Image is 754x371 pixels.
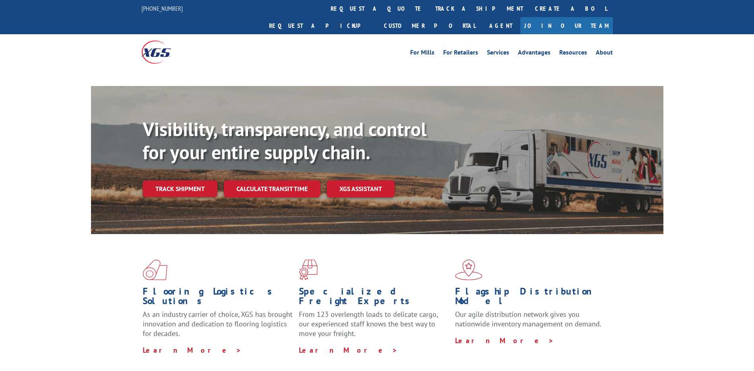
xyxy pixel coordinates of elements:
[299,260,318,280] img: xgs-icon-focused-on-flooring-red
[520,17,613,34] a: Join Our Team
[518,49,550,58] a: Advantages
[263,17,378,34] a: Request a pickup
[143,260,167,280] img: xgs-icon-total-supply-chain-intelligence-red
[481,17,520,34] a: Agent
[299,287,449,310] h1: Specialized Freight Experts
[299,346,398,355] a: Learn More >
[143,117,426,164] b: Visibility, transparency, and control for your entire supply chain.
[327,180,395,197] a: XGS ASSISTANT
[141,4,183,12] a: [PHONE_NUMBER]
[378,17,481,34] a: Customer Portal
[410,49,434,58] a: For Mills
[143,346,242,355] a: Learn More >
[224,180,320,197] a: Calculate transit time
[143,287,293,310] h1: Flooring Logistics Solutions
[143,310,293,338] span: As an industry carrier of choice, XGS has brought innovation and dedication to flooring logistics...
[143,180,217,197] a: Track shipment
[455,287,605,310] h1: Flagship Distribution Model
[455,260,483,280] img: xgs-icon-flagship-distribution-model-red
[455,336,554,345] a: Learn More >
[443,49,478,58] a: For Retailers
[487,49,509,58] a: Services
[455,310,601,328] span: Our agile distribution network gives you nationwide inventory management on demand.
[299,310,449,345] p: From 123 overlength loads to delicate cargo, our experienced staff knows the best way to move you...
[559,49,587,58] a: Resources
[596,49,613,58] a: About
